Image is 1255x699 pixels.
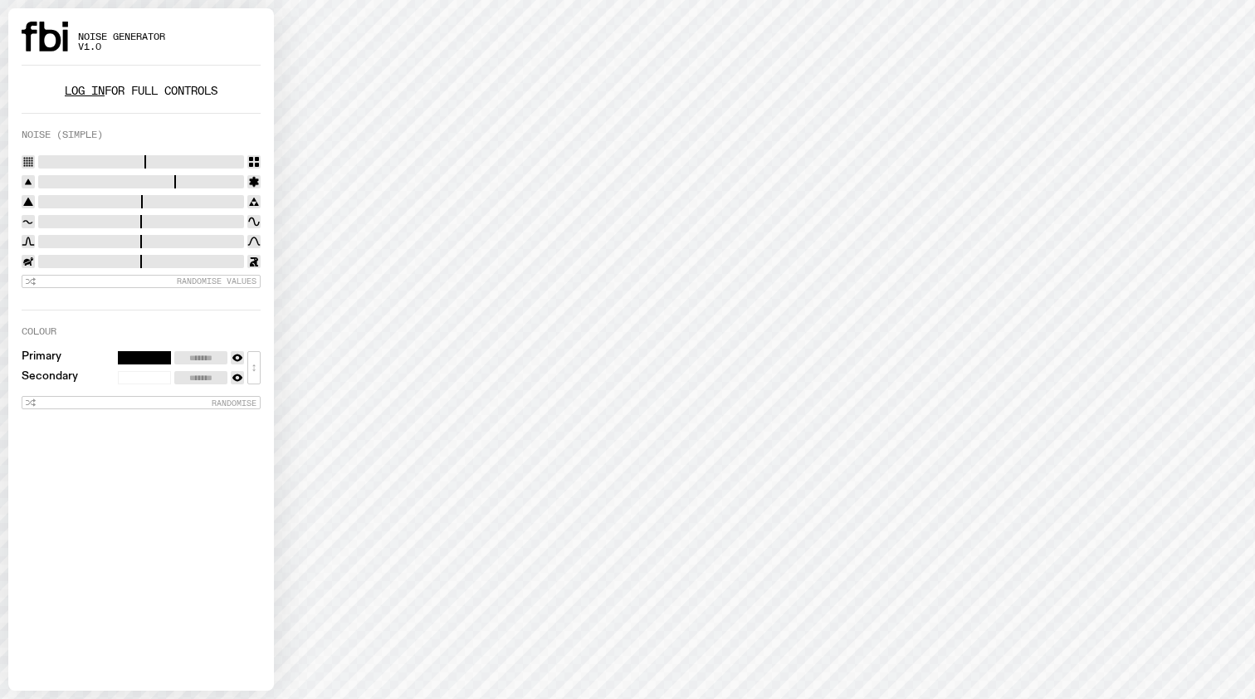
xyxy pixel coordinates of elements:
label: Secondary [22,371,78,384]
span: v1.0 [78,42,165,51]
label: Noise (Simple) [22,130,103,139]
p: for full controls [22,86,261,96]
span: Randomise [212,398,256,408]
span: Randomise Values [177,276,256,286]
a: Log in [65,83,105,99]
button: ↕ [247,351,261,384]
span: Noise Generator [78,32,165,42]
button: Randomise Values [22,275,261,288]
label: Primary [22,351,61,364]
button: Randomise [22,396,261,409]
label: Colour [22,327,56,336]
